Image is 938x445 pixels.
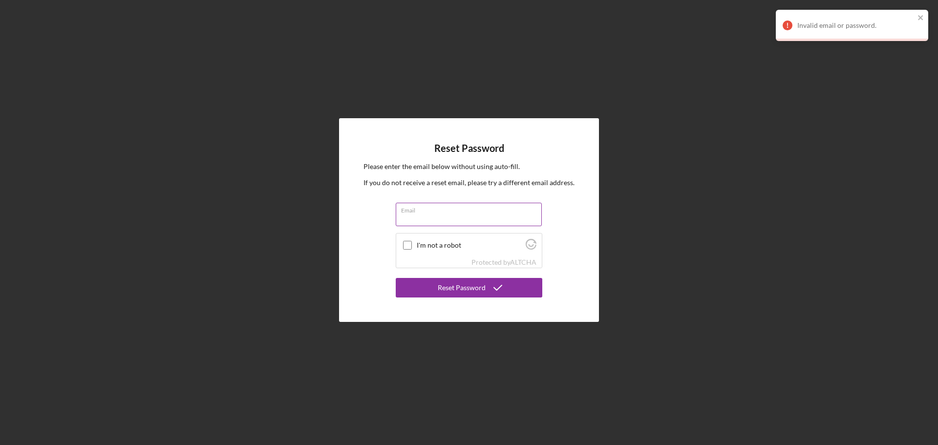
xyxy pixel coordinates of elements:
label: Email [401,203,542,214]
button: Reset Password [396,278,542,297]
h4: Reset Password [434,143,504,154]
div: Reset Password [438,278,486,297]
label: I'm not a robot [417,241,523,249]
p: Please enter the email below without using auto-fill. [363,161,575,172]
div: Invalid email or password. [797,21,915,29]
button: close [917,14,924,23]
a: Visit Altcha.org [526,243,536,251]
p: If you do not receive a reset email, please try a different email address. [363,177,575,188]
a: Visit Altcha.org [510,258,536,266]
div: Protected by [471,258,536,266]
